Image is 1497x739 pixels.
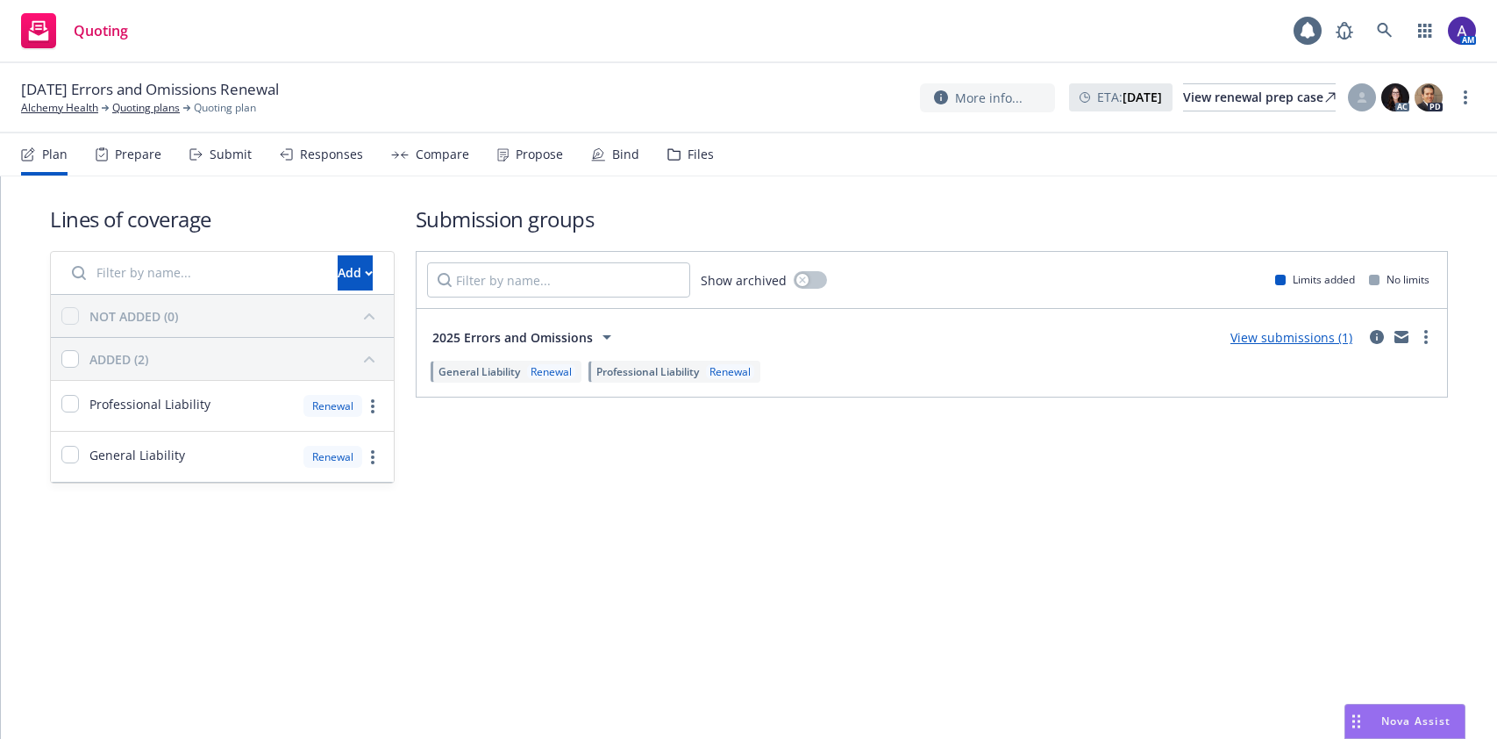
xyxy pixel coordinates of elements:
button: More info... [920,83,1055,112]
div: ADDED (2) [89,350,148,369]
span: Quoting plan [194,100,256,116]
button: 2025 Errors and Omissions [427,319,623,355]
span: 2025 Errors and Omissions [432,328,593,347]
div: Renewal [527,364,575,379]
div: Submit [210,147,252,161]
a: circleInformation [1366,326,1387,348]
div: Compare [416,147,469,161]
img: photo [1381,83,1409,111]
div: Limits added [1275,272,1355,287]
button: Nova Assist [1344,704,1465,739]
a: View submissions (1) [1230,329,1352,346]
button: ADDED (2) [89,345,383,373]
input: Filter by name... [61,255,327,291]
div: Add [338,256,373,290]
a: more [362,396,383,417]
img: photo [1415,83,1443,111]
a: Quoting [14,6,135,55]
span: General Liability [89,446,185,464]
a: more [362,447,383,468]
span: [DATE] Errors and Omissions Renewal [21,79,279,100]
h1: Submission groups [416,204,1449,233]
div: Files [688,147,714,161]
span: General Liability [438,364,520,379]
button: Add [338,255,373,291]
h1: Lines of coverage [50,204,395,233]
span: Professional Liability [89,395,210,413]
div: Bind [612,147,639,161]
a: more [1455,87,1476,108]
span: Professional Liability [596,364,699,379]
span: Quoting [74,24,128,38]
a: Search [1367,13,1402,48]
a: more [1415,326,1436,348]
div: Plan [42,147,68,161]
a: View renewal prep case [1183,83,1336,111]
a: mail [1391,326,1412,348]
div: View renewal prep case [1183,84,1336,111]
img: photo [1448,17,1476,45]
strong: [DATE] [1123,89,1162,105]
a: Alchemy Health [21,100,98,116]
input: Filter by name... [427,262,690,298]
div: Renewal [303,446,362,468]
div: NOT ADDED (0) [89,307,178,326]
a: Quoting plans [112,100,180,116]
a: Report a Bug [1327,13,1362,48]
div: Renewal [303,395,362,417]
div: No limits [1369,272,1429,287]
span: Nova Assist [1381,714,1451,728]
button: NOT ADDED (0) [89,302,383,330]
div: Drag to move [1345,705,1367,738]
a: Switch app [1408,13,1443,48]
span: Show archived [701,271,787,290]
div: Prepare [115,147,161,161]
span: ETA : [1097,88,1162,106]
div: Responses [300,147,363,161]
div: Renewal [706,364,754,379]
span: More info... [955,89,1023,107]
div: Propose [516,147,563,161]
